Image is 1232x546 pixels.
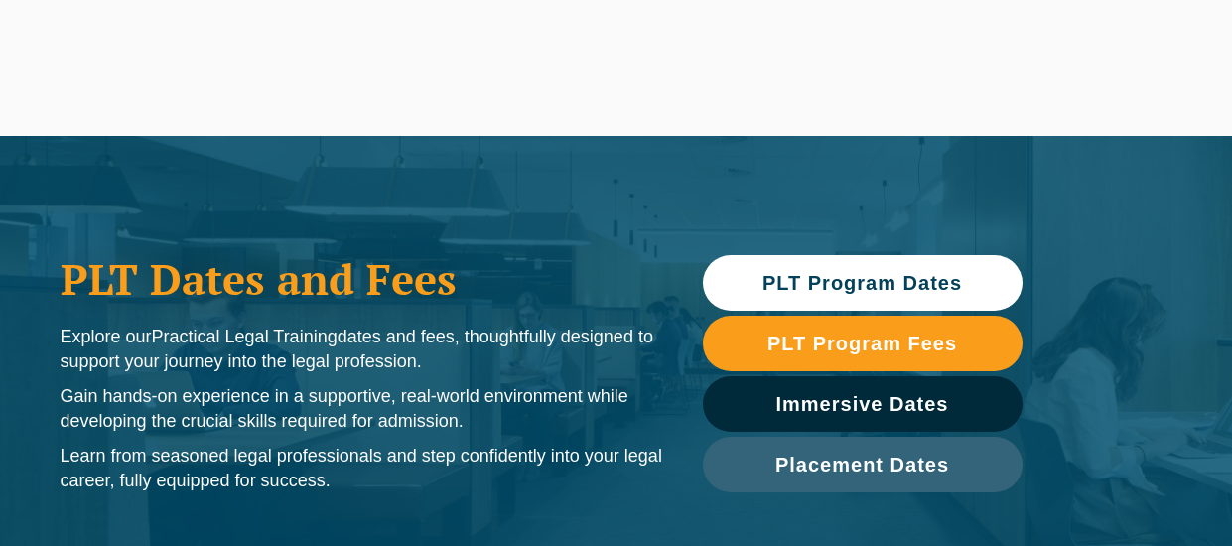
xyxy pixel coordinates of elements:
a: Immersive Dates [703,376,1023,432]
h1: PLT Dates and Fees [61,254,663,304]
a: PLT Program Dates [703,255,1023,311]
p: Explore our dates and fees, thoughtfully designed to support your journey into the legal profession. [61,325,663,374]
p: Gain hands-on experience in a supportive, real-world environment while developing the crucial ski... [61,384,663,434]
span: PLT Program Fees [767,334,957,353]
span: Placement Dates [775,455,949,475]
a: PLT Program Fees [703,316,1023,371]
p: Learn from seasoned legal professionals and step confidently into your legal career, fully equipp... [61,444,663,493]
span: PLT Program Dates [762,273,962,293]
span: Immersive Dates [776,394,949,414]
a: Placement Dates [703,437,1023,492]
span: Practical Legal Training [152,327,338,346]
